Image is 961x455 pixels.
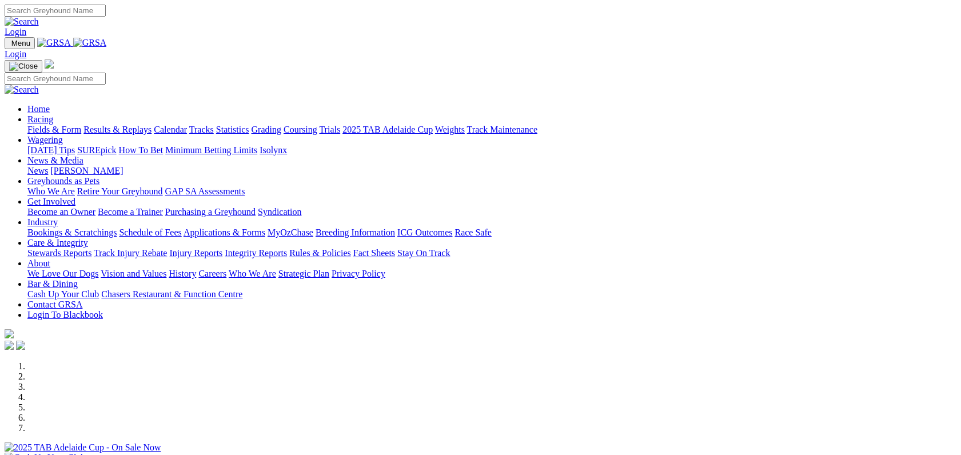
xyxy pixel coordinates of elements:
[5,442,161,453] img: 2025 TAB Adelaide Cup - On Sale Now
[169,269,196,278] a: History
[119,145,164,155] a: How To Bet
[27,125,956,135] div: Racing
[268,227,313,237] a: MyOzChase
[9,62,38,71] img: Close
[27,238,88,248] a: Care & Integrity
[27,155,83,165] a: News & Media
[319,125,340,134] a: Trials
[165,145,257,155] a: Minimum Betting Limits
[332,269,385,278] a: Privacy Policy
[284,125,317,134] a: Coursing
[27,104,50,114] a: Home
[45,59,54,69] img: logo-grsa-white.png
[27,197,75,206] a: Get Involved
[5,85,39,95] img: Search
[165,207,256,217] a: Purchasing a Greyhound
[5,329,14,338] img: logo-grsa-white.png
[83,125,151,134] a: Results & Replays
[27,217,58,227] a: Industry
[154,125,187,134] a: Calendar
[27,310,103,320] a: Login To Blackbook
[50,166,123,175] a: [PERSON_NAME]
[467,125,537,134] a: Track Maintenance
[5,49,26,59] a: Login
[5,37,35,49] button: Toggle navigation
[289,248,351,258] a: Rules & Policies
[94,248,167,258] a: Track Injury Rebate
[27,289,99,299] a: Cash Up Your Club
[169,248,222,258] a: Injury Reports
[27,125,81,134] a: Fields & Form
[27,207,95,217] a: Become an Owner
[27,135,63,145] a: Wagering
[27,186,75,196] a: Who We Are
[27,166,48,175] a: News
[5,60,42,73] button: Toggle navigation
[5,5,106,17] input: Search
[353,248,395,258] a: Fact Sheets
[5,27,26,37] a: Login
[27,227,117,237] a: Bookings & Scratchings
[27,248,91,258] a: Stewards Reports
[198,269,226,278] a: Careers
[101,289,242,299] a: Chasers Restaurant & Function Centre
[101,269,166,278] a: Vision and Values
[77,145,116,155] a: SUREpick
[27,258,50,268] a: About
[229,269,276,278] a: Who We Are
[216,125,249,134] a: Statistics
[27,300,82,309] a: Contact GRSA
[189,125,214,134] a: Tracks
[5,17,39,27] img: Search
[27,269,956,279] div: About
[435,125,465,134] a: Weights
[5,73,106,85] input: Search
[27,248,956,258] div: Care & Integrity
[397,227,452,237] a: ICG Outcomes
[252,125,281,134] a: Grading
[27,289,956,300] div: Bar & Dining
[27,227,956,238] div: Industry
[16,341,25,350] img: twitter.svg
[258,207,301,217] a: Syndication
[260,145,287,155] a: Isolynx
[316,227,395,237] a: Breeding Information
[11,39,30,47] span: Menu
[27,176,99,186] a: Greyhounds as Pets
[184,227,265,237] a: Applications & Forms
[454,227,491,237] a: Race Safe
[77,186,163,196] a: Retire Your Greyhound
[278,269,329,278] a: Strategic Plan
[73,38,107,48] img: GRSA
[27,269,98,278] a: We Love Our Dogs
[27,145,75,155] a: [DATE] Tips
[165,186,245,196] a: GAP SA Assessments
[5,341,14,350] img: facebook.svg
[225,248,287,258] a: Integrity Reports
[27,114,53,124] a: Racing
[27,145,956,155] div: Wagering
[27,207,956,217] div: Get Involved
[27,186,956,197] div: Greyhounds as Pets
[27,279,78,289] a: Bar & Dining
[98,207,163,217] a: Become a Trainer
[27,166,956,176] div: News & Media
[342,125,433,134] a: 2025 TAB Adelaide Cup
[37,38,71,48] img: GRSA
[397,248,450,258] a: Stay On Track
[119,227,181,237] a: Schedule of Fees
